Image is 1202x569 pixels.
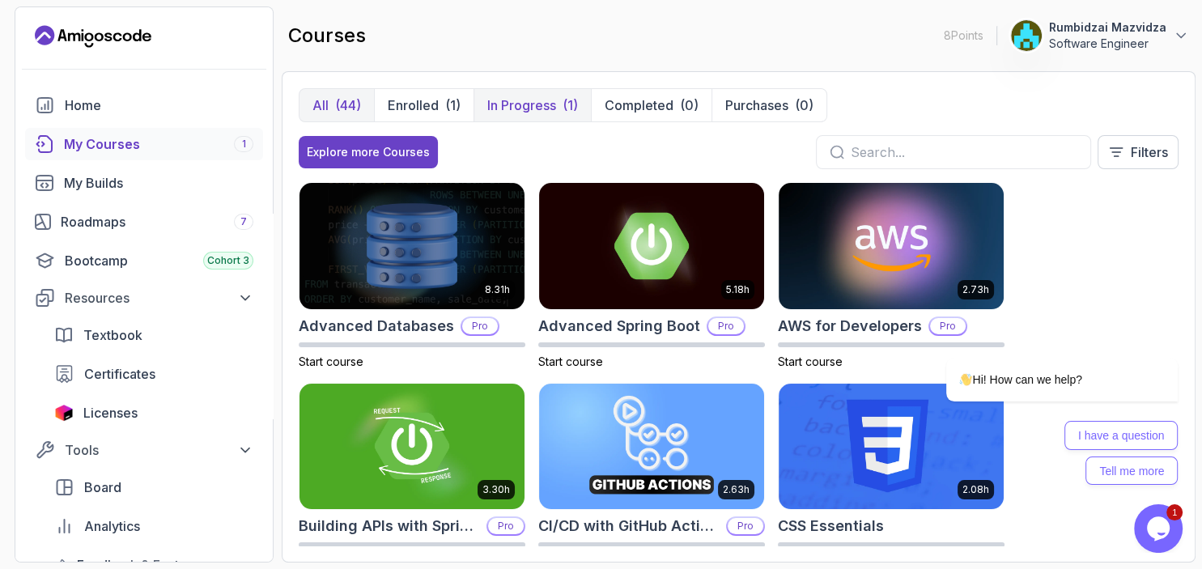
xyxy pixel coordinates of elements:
[894,212,1186,496] iframe: chat widget
[778,315,922,338] h2: AWS for Developers
[45,510,263,542] a: analytics
[64,134,253,154] div: My Courses
[708,318,744,334] p: Pro
[723,483,750,496] p: 2.63h
[242,138,246,151] span: 1
[487,96,556,115] p: In Progress
[65,440,253,460] div: Tools
[25,283,263,312] button: Resources
[35,23,151,49] a: Landing page
[605,96,673,115] p: Completed
[45,397,263,429] a: licenses
[312,96,329,115] p: All
[65,251,253,270] div: Bootcamp
[538,515,720,537] h2: CI/CD with GitHub Actions
[711,89,826,121] button: Purchases(0)
[1049,19,1166,36] p: Rumbidzai Mazvidza
[288,23,366,49] h2: courses
[299,384,525,510] img: Building APIs with Spring Boot card
[485,283,510,296] p: 8.31h
[25,128,263,160] a: courses
[591,89,711,121] button: Completed(0)
[299,89,374,121] button: All(44)
[299,355,363,368] span: Start course
[65,288,253,308] div: Resources
[539,384,764,510] img: CI/CD with GitHub Actions card
[1011,20,1042,51] img: user profile image
[1131,142,1168,162] p: Filters
[299,183,525,309] img: Advanced Databases card
[45,471,263,503] a: board
[539,183,764,309] img: Advanced Spring Boot card
[482,483,510,496] p: 3.30h
[84,478,121,497] span: Board
[1049,36,1166,52] p: Software Engineer
[335,96,361,115] div: (44)
[299,315,454,338] h2: Advanced Databases
[207,254,249,267] span: Cohort 3
[84,364,155,384] span: Certificates
[25,206,263,238] a: roadmaps
[299,515,480,537] h2: Building APIs with Spring Boot
[779,384,1004,510] img: CSS Essentials card
[83,403,138,423] span: Licenses
[25,167,263,199] a: builds
[795,96,813,115] div: (0)
[728,518,763,534] p: Pro
[445,96,461,115] div: (1)
[488,518,524,534] p: Pro
[84,516,140,536] span: Analytics
[851,142,1077,162] input: Search...
[474,89,591,121] button: In Progress(1)
[61,212,253,231] div: Roadmaps
[25,244,263,277] a: bootcamp
[462,318,498,334] p: Pro
[45,319,263,351] a: textbook
[25,435,263,465] button: Tools
[1010,19,1189,52] button: user profile imageRumbidzai MazvidzaSoftware Engineer
[538,315,700,338] h2: Advanced Spring Boot
[563,96,578,115] div: (1)
[54,405,74,421] img: jetbrains icon
[779,183,1004,309] img: AWS for Developers card
[388,96,439,115] p: Enrolled
[1098,135,1179,169] button: Filters
[725,96,788,115] p: Purchases
[240,215,247,228] span: 7
[307,144,430,160] div: Explore more Courses
[726,283,750,296] p: 5.18h
[65,96,253,115] div: Home
[64,173,253,193] div: My Builds
[25,89,263,121] a: home
[45,358,263,390] a: certificates
[778,355,843,368] span: Start course
[680,96,699,115] div: (0)
[299,136,438,168] button: Explore more Courses
[374,89,474,121] button: Enrolled(1)
[538,355,603,368] span: Start course
[1134,504,1186,553] iframe: chat widget
[83,325,142,345] span: Textbook
[944,28,983,44] p: 8 Points
[778,515,884,537] h2: CSS Essentials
